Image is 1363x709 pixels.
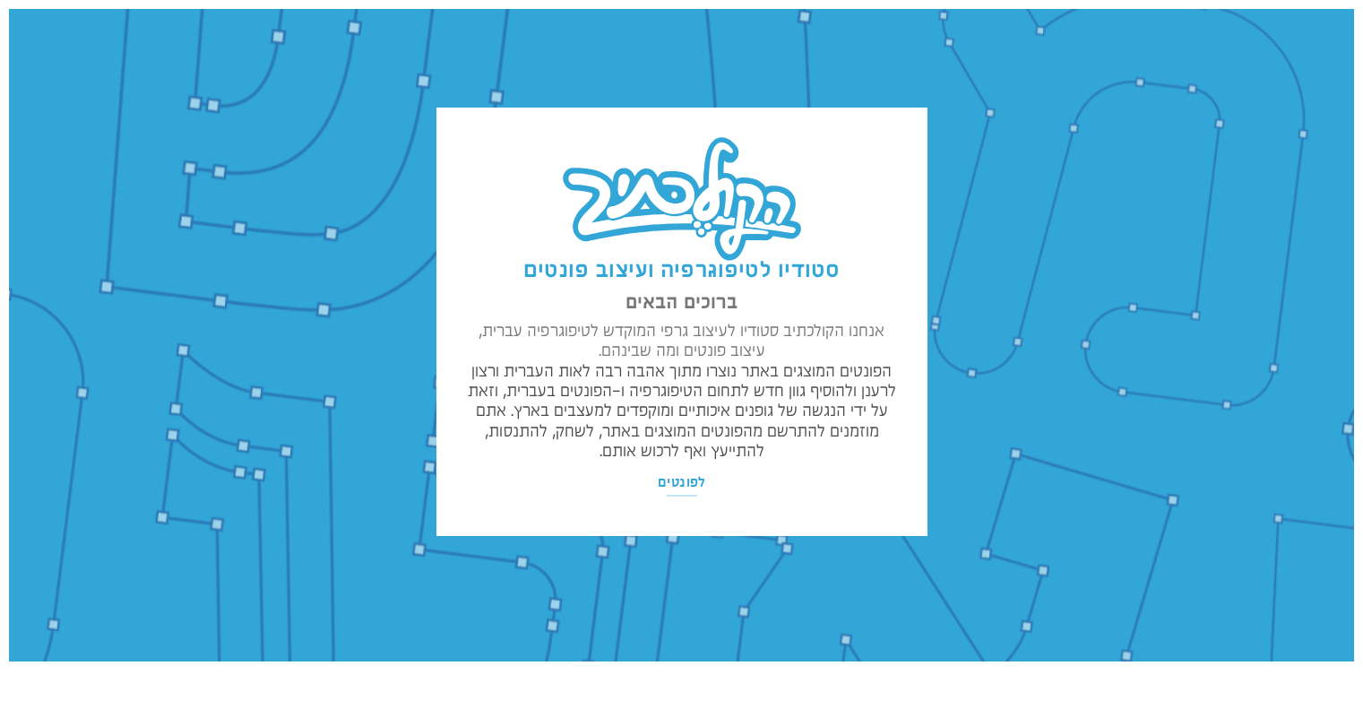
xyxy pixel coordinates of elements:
h2: ברוכים הבאים [462,293,900,314]
a: לפונטים [655,469,709,498]
p: הפונטים המוצגים באתר נוצרו מתוך אהבה רבה לאות העברית ורצון לרענן ולהוסיף גוון חדש לתחום הטיפוגרפי... [462,362,900,462]
h1: סטודיו לטיפוגרפיה ועיצוב פונטים [462,260,900,284]
img: לוגו הקולכתיב - הקולכתיב סטודיו לטיפוגרפיה ועיצוב גופנים (פונטים) [559,134,804,268]
h3: אנחנו הקולכתיב סטודיו לעיצוב גרפי המוקדש לטיפוגרפיה עברית, עיצוב פונטים ומה שבינהם. [462,322,900,362]
span: לפונטים [658,474,706,492]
